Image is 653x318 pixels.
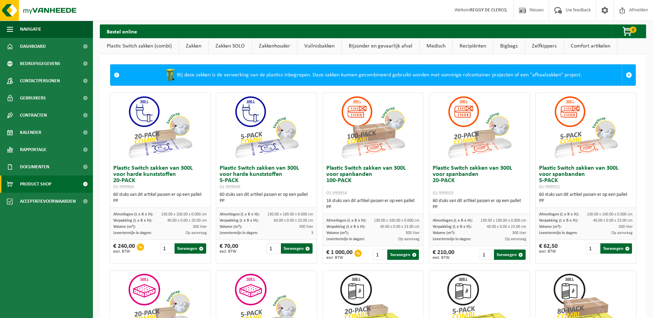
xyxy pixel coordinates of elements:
span: Afmetingen (L x B x H): [113,212,153,216]
span: 40.00 x 0.00 x 23.00 cm [487,225,526,229]
img: 01-999954 [338,93,407,162]
span: Volume (m³): [433,231,455,235]
span: Afmetingen (L x B x H): [326,219,366,223]
button: Toevoegen [175,243,206,254]
img: 01-999952 [551,93,620,162]
div: € 240,00 [113,243,135,254]
div: Bij deze zakken is de verwerking van de plastics inbegrepen. Deze zakken kunnen gecombineerd gebr... [123,65,622,85]
div: 60 stuks van dit artikel passen er op een pallet [433,198,526,210]
span: Afmetingen (L x B x H): [220,212,260,216]
span: 130.00 x 100.00 x 0.000 cm [374,219,420,223]
span: 40.00 x 0.00 x 23.00 cm [380,225,420,229]
span: Levertermijn in dagen: [113,231,151,235]
span: 300 liter [299,225,313,229]
span: 01-999954 [326,191,347,196]
span: Levertermijn in dagen: [539,231,577,235]
span: Levertermijn in dagen: [326,237,365,241]
span: Volume (m³): [220,225,242,229]
span: 300 liter [512,231,526,235]
span: 40.00 x 0.00 x 20.00 cm [167,219,207,223]
span: 3 [311,231,313,235]
span: excl. BTW [539,250,558,254]
div: PP [220,198,313,204]
button: 0 [611,24,645,38]
a: Comfort artikelen [564,38,617,54]
span: 60.00 x 0.00 x 23.00 cm [274,219,313,223]
span: Verpakking (L x B x H): [539,219,578,223]
span: Op aanvraag [611,231,633,235]
button: Toevoegen [494,250,526,260]
a: Zakken [179,38,208,54]
img: WB-0240-HPE-GN-50.png [163,68,177,82]
strong: REGGY DE CLERCQ [470,8,507,13]
img: 01-999949 [232,93,301,162]
h2: Bestel online [100,24,144,38]
h3: Plastic Switch zakken van 300L voor spanbanden 20-PACK [433,165,526,196]
span: Contactpersonen [20,72,60,89]
div: € 210,00 [433,250,454,260]
span: Volume (m³): [326,231,349,235]
span: 0 [630,26,636,33]
div: 60 stuks van dit artikel passen er op een pallet [220,192,313,204]
span: Rapportage [20,141,46,158]
span: 300 liter [619,225,633,229]
span: Verpakking (L x B x H): [326,225,365,229]
span: Gebruikers [20,89,46,107]
h3: Plastic Switch zakken van 300L voor harde kunststoffen 5-PACK [220,165,313,190]
div: 16 stuks van dit artikel passen er op een pallet [326,198,420,210]
span: 130.00 x 100.00 x 0.000 cm [481,219,526,223]
span: Volume (m³): [113,225,136,229]
div: 60 stuks van dit artikel passen er op een pallet [539,192,633,204]
a: Zelfkippers [525,38,564,54]
div: PP [326,204,420,210]
h3: Plastic Switch zakken van 300L voor harde kunststoffen 20-PACK [113,165,207,190]
a: Bigbags [493,38,525,54]
div: € 62,50 [539,243,558,254]
span: Navigatie [20,21,41,38]
img: 01-999953 [445,93,514,162]
span: 130.00 x 100.00 x 0.000 cm [267,212,313,216]
span: excl. BTW [113,250,135,254]
span: 130.00 x 100.00 x 0.000 cm [161,212,207,216]
span: 01-999949 [220,184,240,190]
div: PP [539,198,633,204]
span: Afmetingen (L x B x H): [433,219,473,223]
span: Volume (m³): [539,225,561,229]
span: excl. BTW [220,250,238,254]
button: Toevoegen [281,243,313,254]
span: 01-999950 [113,184,134,190]
a: Zakkenhouder [252,38,297,54]
input: 1 [373,250,387,260]
span: Verpakking (L x B x H): [113,219,152,223]
div: PP [433,204,526,210]
button: Toevoegen [600,243,632,254]
div: 60 stuks van dit artikel passen er op een pallet [113,192,207,204]
span: Product Shop [20,176,51,193]
span: 130.00 x 100.00 x 0.000 cm [587,212,633,216]
div: € 1 000,00 [326,250,352,260]
span: Op aanvraag [505,237,526,241]
span: Levertermijn in dagen: [220,231,258,235]
span: Dashboard [20,38,46,55]
a: Medisch [420,38,452,54]
a: Zakken SOLO [209,38,252,54]
span: 01-999952 [539,184,560,190]
span: 300 liter [193,225,207,229]
span: excl. BTW [433,256,454,260]
span: Verpakking (L x B x H): [220,219,259,223]
span: Documenten [20,158,49,176]
input: 1 [480,250,493,260]
a: Bijzonder en gevaarlijk afval [342,38,419,54]
span: Acceptatievoorwaarden [20,193,76,210]
span: 01-999953 [433,191,453,196]
span: Bedrijfsgegevens [20,55,60,72]
a: Sluit melding [622,65,635,85]
span: excl. BTW [326,256,352,260]
img: 01-999950 [126,93,194,162]
input: 1 [586,243,600,254]
h3: Plastic Switch zakken van 300L voor spanbanden 100-PACK [326,165,420,196]
span: 40.00 x 0.00 x 23.00 cm [593,219,633,223]
span: Op aanvraag [398,237,420,241]
span: Levertermijn in dagen: [433,237,471,241]
a: Recipiënten [453,38,493,54]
